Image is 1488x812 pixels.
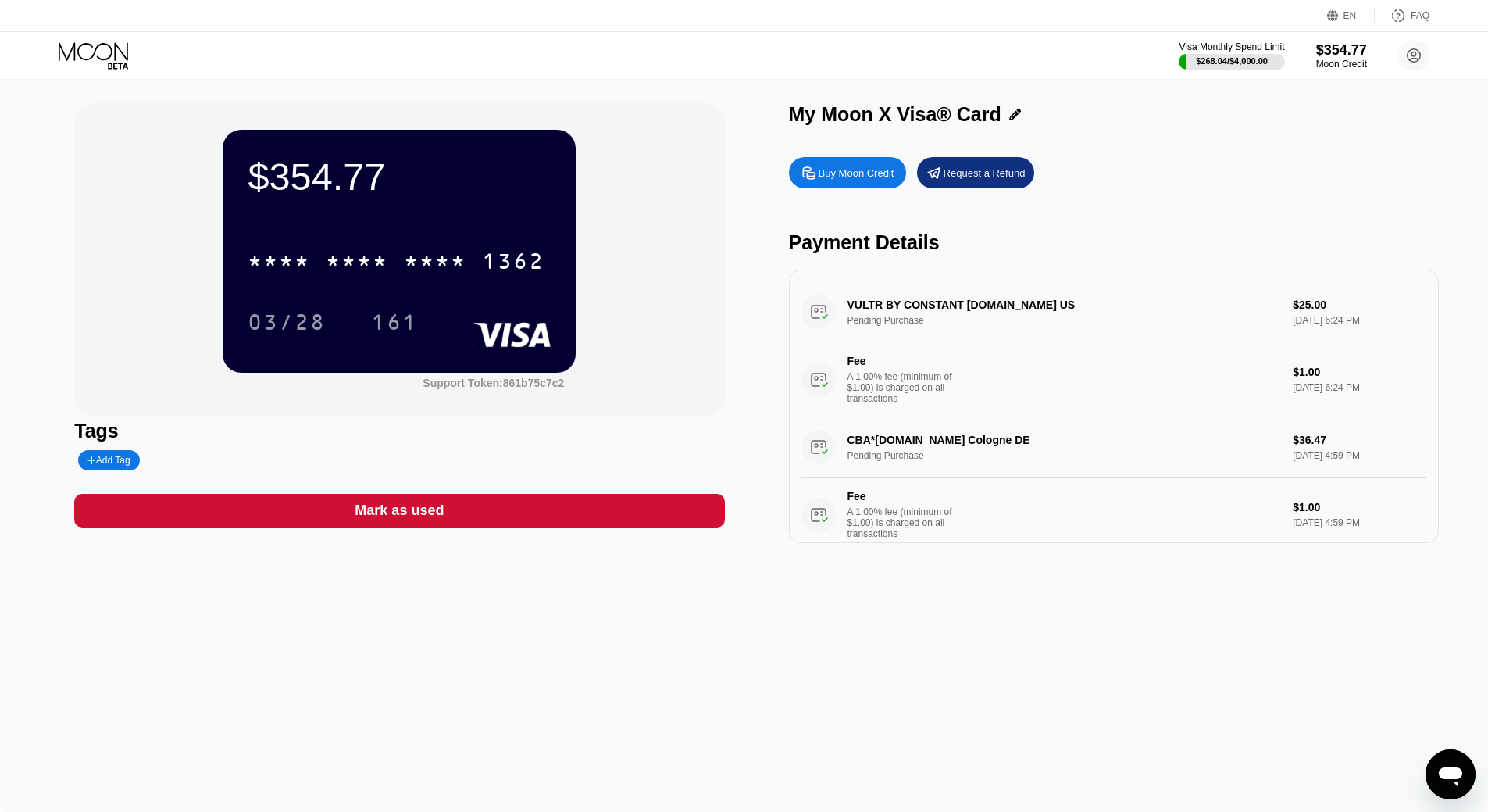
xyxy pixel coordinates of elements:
div: EN [1343,10,1357,21]
iframe: Pulsante per aprire la finestra di messaggistica [1426,749,1476,799]
div: Add Tag [87,455,130,466]
div: Mark as used [355,502,444,520]
div: Support Token:861b75c7c2 [423,377,564,389]
div: FeeA 1.00% fee (minimum of $1.00) is charged on all transactions$1.00[DATE] 6:24 PM [801,342,1426,417]
div: A 1.00% fee (minimum of $1.00) is charged on all transactions [847,506,965,539]
div: Visa Monthly Spend Limit$268.04/$4,000.00 [1179,41,1284,70]
div: Visa Monthly Spend Limit [1179,41,1284,52]
div: Payment Details [789,231,1439,254]
div: FeeA 1.00% fee (minimum of $1.00) is charged on all transactions$1.00[DATE] 4:59 PM [801,478,1426,553]
div: 161 [371,312,418,337]
div: Buy Moon Credit [789,157,906,188]
div: Request a Refund [944,166,1026,180]
div: Add Tag [78,450,139,470]
div: [DATE] 6:24 PM [1293,382,1426,393]
div: $1.00 [1293,366,1426,378]
div: Buy Moon Credit [819,166,894,180]
div: [DATE] 4:59 PM [1293,517,1426,528]
div: FAQ [1411,10,1429,21]
div: 03/28 [236,302,337,342]
div: $354.77 [1316,42,1367,59]
div: $1.00 [1293,501,1426,513]
div: Tags [74,420,724,442]
div: Request a Refund [917,157,1034,188]
div: EN [1327,8,1375,23]
div: $354.77Moon Credit [1316,42,1367,70]
div: Fee [847,355,957,367]
div: A 1.00% fee (minimum of $1.00) is charged on all transactions [847,371,965,404]
div: Fee [847,490,957,503]
div: 1362 [482,251,544,276]
div: Moon Credit [1316,59,1367,70]
div: FAQ [1375,8,1429,23]
div: $354.77 [248,155,551,199]
div: Support Token: 861b75c7c2 [423,377,564,389]
div: My Moon X Visa® Card [789,103,1001,126]
div: 161 [359,302,430,342]
div: Mark as used [74,494,724,528]
div: $268.04 / $4,000.00 [1196,56,1268,66]
div: 03/28 [248,312,326,337]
